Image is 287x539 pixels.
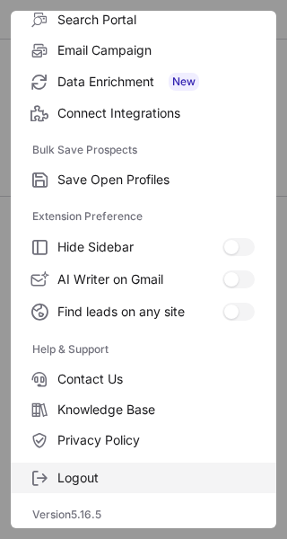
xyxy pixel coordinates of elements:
[57,402,255,418] span: Knowledge Base
[32,202,255,231] label: Extension Preference
[57,470,255,486] span: Logout
[57,12,255,28] span: Search Portal
[11,296,276,328] label: Find leads on any site
[11,500,276,529] div: Version 5.16.5
[11,4,276,35] label: Search Portal
[11,364,276,394] label: Contact Us
[57,172,255,188] span: Save Open Profiles
[57,432,255,448] span: Privacy Policy
[32,136,255,164] label: Bulk Save Prospects
[32,335,255,364] label: Help & Support
[11,263,276,296] label: AI Writer on Gmail
[57,73,255,91] span: Data Enrichment
[57,239,222,255] span: Hide Sidebar
[57,371,255,387] span: Contact Us
[11,35,276,66] label: Email Campaign
[11,98,276,128] label: Connect Integrations
[169,73,199,91] span: New
[57,304,222,320] span: Find leads on any site
[11,66,276,98] label: Data Enrichment New
[11,231,276,263] label: Hide Sidebar
[11,425,276,455] label: Privacy Policy
[11,394,276,425] label: Knowledge Base
[11,463,276,493] label: Logout
[57,271,222,287] span: AI Writer on Gmail
[57,42,255,58] span: Email Campaign
[11,164,276,195] label: Save Open Profiles
[57,105,255,121] span: Connect Integrations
